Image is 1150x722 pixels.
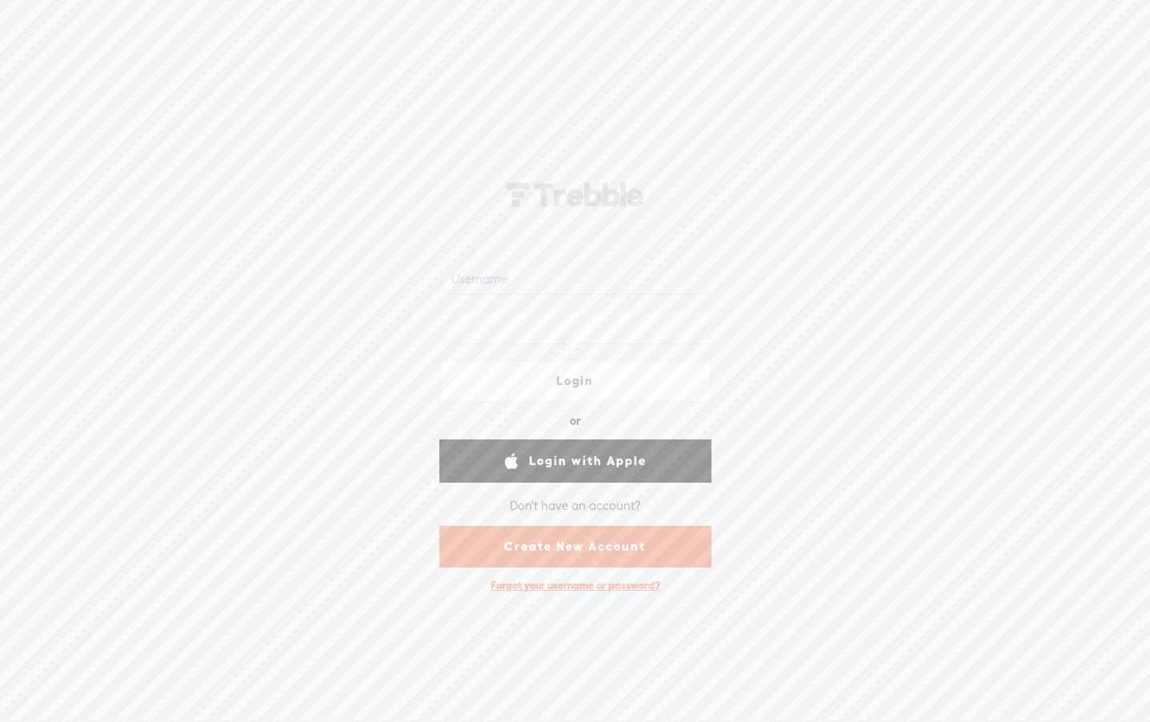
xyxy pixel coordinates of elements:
a: Login [439,359,711,403]
a: Login with Apple [439,439,711,483]
input: Username [448,263,708,295]
div: Don't have an account? [510,489,641,523]
div: Forgot your username or password? [483,571,668,600]
div: or [570,408,581,434]
a: Create New Account [439,526,711,568]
